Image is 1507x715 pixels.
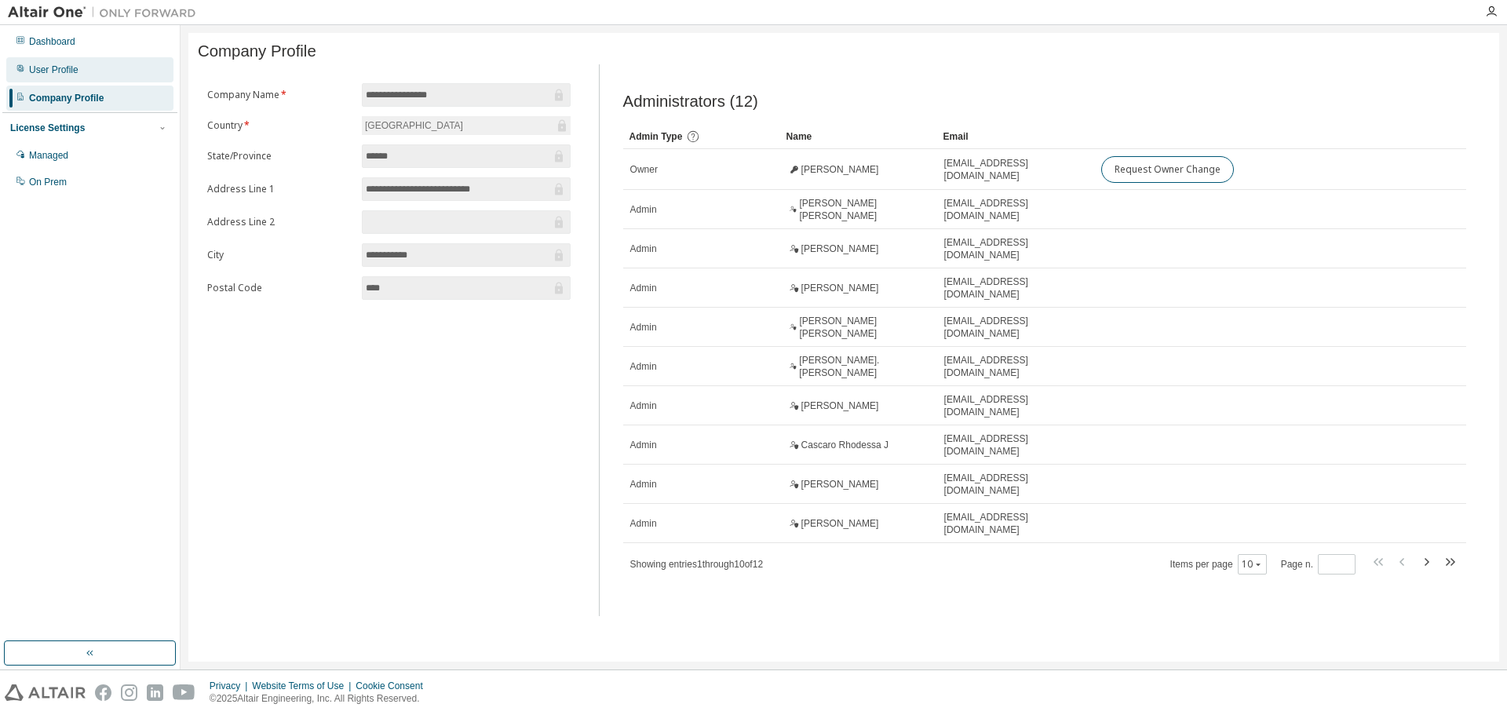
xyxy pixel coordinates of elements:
[198,42,316,60] span: Company Profile
[799,315,929,340] span: [PERSON_NAME] [PERSON_NAME]
[207,150,352,162] label: State/Province
[363,117,465,134] div: [GEOGRAPHIC_DATA]
[29,149,68,162] div: Managed
[944,393,1087,418] span: [EMAIL_ADDRESS][DOMAIN_NAME]
[173,684,195,701] img: youtube.svg
[207,282,352,294] label: Postal Code
[1281,554,1356,575] span: Page n.
[944,472,1087,497] span: [EMAIL_ADDRESS][DOMAIN_NAME]
[629,131,683,142] span: Admin Type
[630,399,657,412] span: Admin
[801,282,879,294] span: [PERSON_NAME]
[207,89,352,101] label: Company Name
[630,517,657,530] span: Admin
[630,559,764,570] span: Showing entries 1 through 10 of 12
[944,432,1087,458] span: [EMAIL_ADDRESS][DOMAIN_NAME]
[944,354,1087,379] span: [EMAIL_ADDRESS][DOMAIN_NAME]
[29,64,78,76] div: User Profile
[630,439,657,451] span: Admin
[801,478,879,491] span: [PERSON_NAME]
[801,517,879,530] span: [PERSON_NAME]
[801,243,879,255] span: [PERSON_NAME]
[630,282,657,294] span: Admin
[944,511,1087,536] span: [EMAIL_ADDRESS][DOMAIN_NAME]
[1170,554,1267,575] span: Items per page
[207,119,352,132] label: Country
[207,216,352,228] label: Address Line 2
[95,684,111,701] img: facebook.svg
[799,354,929,379] span: [PERSON_NAME]. [PERSON_NAME]
[799,197,929,222] span: [PERSON_NAME] [PERSON_NAME]
[630,163,658,176] span: Owner
[944,157,1087,182] span: [EMAIL_ADDRESS][DOMAIN_NAME]
[207,249,352,261] label: City
[356,680,432,692] div: Cookie Consent
[362,116,571,135] div: [GEOGRAPHIC_DATA]
[630,203,657,216] span: Admin
[944,197,1087,222] span: [EMAIL_ADDRESS][DOMAIN_NAME]
[630,321,657,334] span: Admin
[207,183,352,195] label: Address Line 1
[29,35,75,48] div: Dashboard
[1101,156,1234,183] button: Request Owner Change
[630,360,657,373] span: Admin
[10,122,85,134] div: License Settings
[8,5,204,20] img: Altair One
[147,684,163,701] img: linkedin.svg
[944,275,1087,301] span: [EMAIL_ADDRESS][DOMAIN_NAME]
[210,680,252,692] div: Privacy
[1242,558,1263,571] button: 10
[944,236,1087,261] span: [EMAIL_ADDRESS][DOMAIN_NAME]
[801,163,879,176] span: [PERSON_NAME]
[801,439,889,451] span: Cascaro Rhodessa J
[252,680,356,692] div: Website Terms of Use
[630,243,657,255] span: Admin
[29,176,67,188] div: On Prem
[943,124,1088,149] div: Email
[623,93,758,111] span: Administrators (12)
[210,692,432,706] p: © 2025 Altair Engineering, Inc. All Rights Reserved.
[29,92,104,104] div: Company Profile
[5,684,86,701] img: altair_logo.svg
[786,124,931,149] div: Name
[944,315,1087,340] span: [EMAIL_ADDRESS][DOMAIN_NAME]
[121,684,137,701] img: instagram.svg
[630,478,657,491] span: Admin
[801,399,879,412] span: [PERSON_NAME]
